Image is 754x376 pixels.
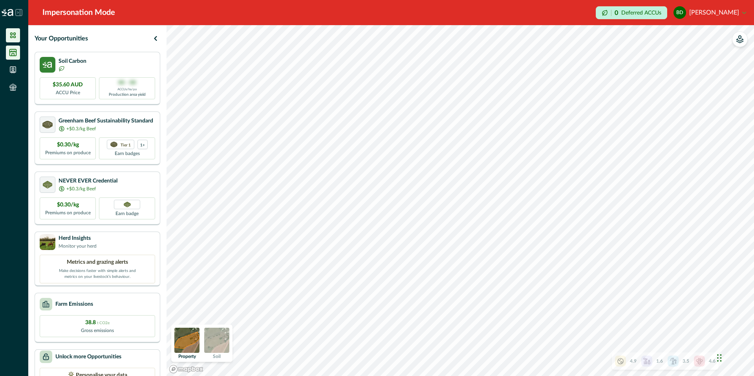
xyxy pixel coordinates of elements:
p: Metrics and grazing alerts [67,258,128,266]
p: 3.5 [683,358,689,365]
p: Earn badges [115,149,140,157]
p: 1.6 [656,358,663,365]
p: 4.9 [630,358,637,365]
p: $35.60 AUD [53,81,83,89]
p: 38.8 [85,319,110,327]
p: Property [178,354,196,359]
img: certification logo [110,142,117,147]
p: Production area yield [109,92,146,98]
p: Greenham Beef Sustainability Standard [59,117,153,125]
p: Herd Insights [59,234,97,243]
p: 4.6 [709,358,716,365]
div: more credentials avaialble [137,140,148,149]
p: $0.30/kg [57,141,79,149]
img: certification logo [43,181,53,189]
p: Your Opportunities [35,34,88,43]
p: Unlock more Opportunities [55,353,121,361]
div: Impersonation Mode [42,7,115,18]
p: +$0.3/kg Beef [66,185,96,192]
p: Gross emissions [81,327,114,334]
p: +$0.3/kg Beef [66,125,96,132]
img: certification logo [42,121,53,129]
span: t CO2e [97,321,110,325]
p: Premiums on produce [45,149,91,156]
div: Drag [717,346,722,370]
p: Deferred ACCUs [621,10,661,16]
p: ACCUs/ha/pa [117,87,137,92]
a: Mapbox logo [169,365,203,374]
p: Soil Carbon [59,57,86,66]
iframe: Chat Widget [715,338,754,376]
button: bart dryden[PERSON_NAME] [673,3,746,22]
p: 1+ [140,142,145,147]
p: Make decisions faster with simple alerts and metrics on your livestock’s behaviour. [58,266,137,280]
p: Tier 1 [121,142,131,147]
img: soil preview [204,328,229,353]
p: Monitor your herd [59,243,97,250]
p: Premiums on produce [45,209,91,216]
p: 0 [615,10,618,16]
p: Soil [213,354,221,359]
p: Farm Emissions [55,300,93,308]
p: ACCU Price [56,89,80,96]
p: 00 - 00 [118,79,136,87]
p: $0.30/kg [57,201,79,209]
img: Logo [2,9,13,16]
p: NEVER EVER Credential [59,177,117,185]
img: Greenham NEVER EVER certification badge [124,202,131,208]
p: Earn badge [115,209,139,217]
img: property preview [174,328,199,353]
